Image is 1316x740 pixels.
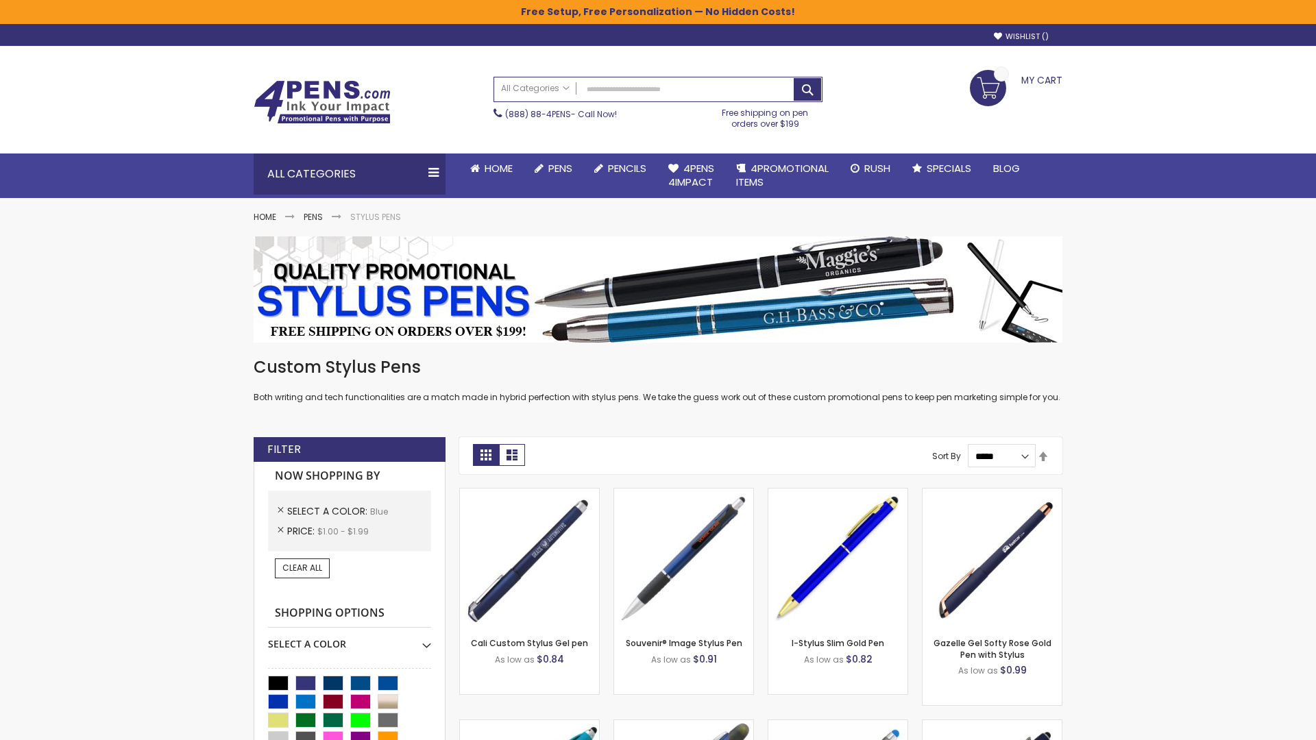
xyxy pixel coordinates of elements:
[840,153,901,184] a: Rush
[505,108,571,120] a: (888) 88-4PENS
[501,83,570,94] span: All Categories
[268,462,431,491] strong: Now Shopping by
[460,719,599,731] a: Neon Stylus Highlighter-Pen Combo-Blue
[254,80,391,124] img: 4Pens Custom Pens and Promotional Products
[460,488,599,500] a: Cali Custom Stylus Gel pen-Blue
[864,161,890,175] span: Rush
[614,719,753,731] a: Souvenir® Jalan Highlighter Stylus Pen Combo-Blue
[693,652,717,666] span: $0.91
[350,211,401,223] strong: Stylus Pens
[459,153,524,184] a: Home
[846,652,873,666] span: $0.82
[583,153,657,184] a: Pencils
[736,161,829,189] span: 4PROMOTIONAL ITEMS
[317,526,369,537] span: $1.00 - $1.99
[471,637,588,649] a: Cali Custom Stylus Gel pen
[923,488,1062,500] a: Gazelle Gel Softy Rose Gold Pen with Stylus-Blue
[614,488,753,500] a: Souvenir® Image Stylus Pen-Blue
[524,153,583,184] a: Pens
[505,108,617,120] span: - Call Now!
[804,654,844,665] span: As low as
[287,504,370,518] span: Select A Color
[614,489,753,628] img: Souvenir® Image Stylus Pen-Blue
[708,102,823,129] div: Free shipping on pen orders over $199
[254,153,446,195] div: All Categories
[626,637,742,649] a: Souvenir® Image Stylus Pen
[494,77,576,100] a: All Categories
[792,637,884,649] a: I-Stylus Slim Gold Pen
[668,161,714,189] span: 4Pens 4impact
[254,356,1062,378] h1: Custom Stylus Pens
[768,489,907,628] img: I-Stylus Slim Gold-Blue
[268,599,431,628] strong: Shopping Options
[982,153,1031,184] a: Blog
[927,161,971,175] span: Specials
[993,161,1020,175] span: Blog
[657,153,725,198] a: 4Pens4impact
[495,654,535,665] span: As low as
[473,444,499,466] strong: Grid
[304,211,323,223] a: Pens
[651,654,691,665] span: As low as
[725,153,840,198] a: 4PROMOTIONALITEMS
[370,506,388,517] span: Blue
[267,442,301,457] strong: Filter
[485,161,513,175] span: Home
[901,153,982,184] a: Specials
[282,562,322,573] span: Clear All
[254,236,1062,343] img: Stylus Pens
[994,32,1049,42] a: Wishlist
[923,489,1062,628] img: Gazelle Gel Softy Rose Gold Pen with Stylus-Blue
[768,719,907,731] a: Islander Softy Gel with Stylus - ColorJet Imprint-Blue
[548,161,572,175] span: Pens
[932,450,961,462] label: Sort By
[287,524,317,538] span: Price
[460,489,599,628] img: Cali Custom Stylus Gel pen-Blue
[768,488,907,500] a: I-Stylus Slim Gold-Blue
[275,558,330,578] a: Clear All
[254,356,1062,404] div: Both writing and tech functionalities are a match made in hybrid perfection with stylus pens. We ...
[608,161,646,175] span: Pencils
[268,628,431,651] div: Select A Color
[958,665,998,676] span: As low as
[254,211,276,223] a: Home
[923,719,1062,731] a: Custom Soft Touch® Metal Pens with Stylus-Blue
[537,652,564,666] span: $0.84
[934,637,1051,660] a: Gazelle Gel Softy Rose Gold Pen with Stylus
[1000,663,1027,677] span: $0.99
